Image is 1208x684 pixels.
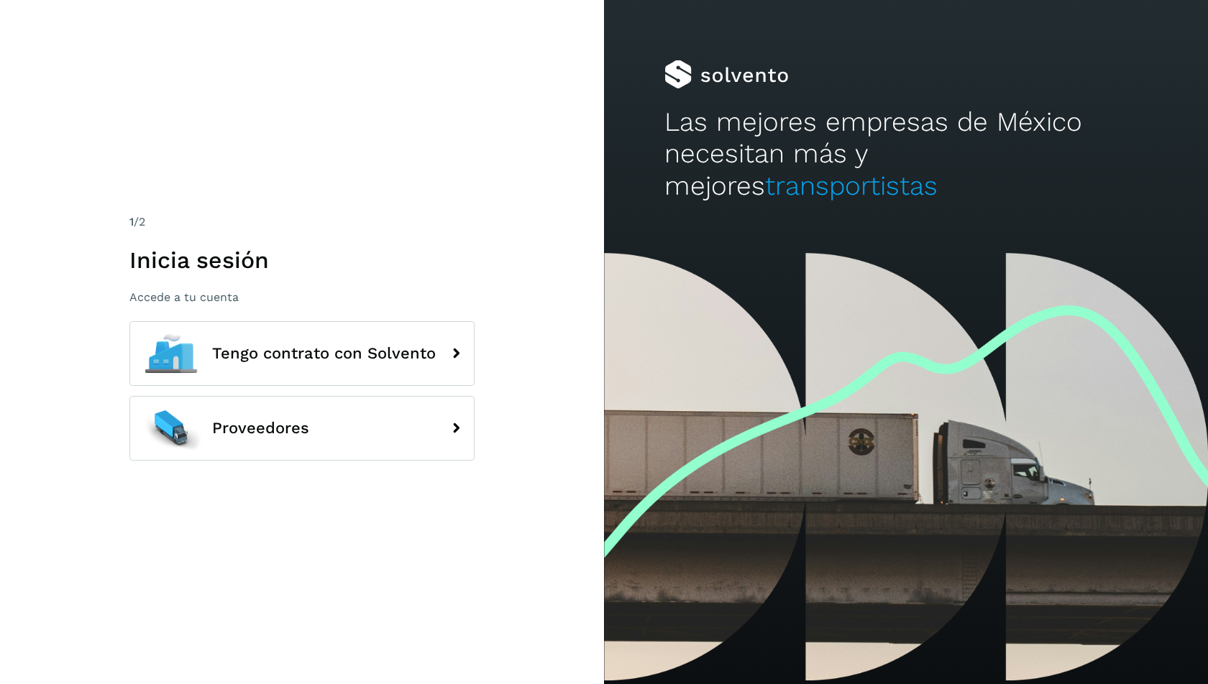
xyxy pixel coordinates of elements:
div: /2 [129,213,475,231]
h2: Las mejores empresas de México necesitan más y mejores [664,106,1148,202]
span: transportistas [765,170,938,201]
button: Proveedores [129,396,475,461]
p: Accede a tu cuenta [129,290,475,304]
h1: Inicia sesión [129,246,475,274]
span: Tengo contrato con Solvento [212,345,436,362]
span: 1 [129,215,134,228]
button: Tengo contrato con Solvento [129,321,475,386]
span: Proveedores [212,420,309,437]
